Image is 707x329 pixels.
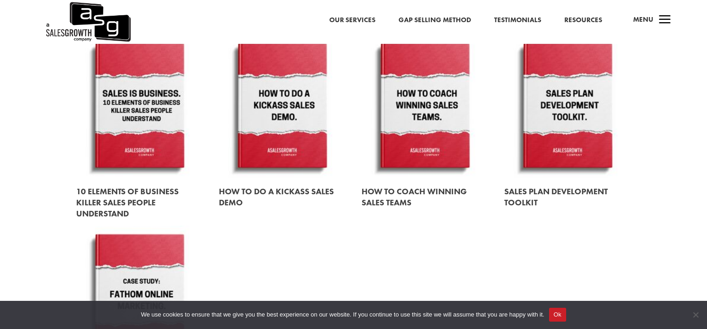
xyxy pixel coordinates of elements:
[656,11,674,30] span: a
[691,310,700,319] span: No
[399,14,471,26] a: Gap Selling Method
[494,14,541,26] a: Testimonials
[141,310,544,319] span: We use cookies to ensure that we give you the best experience on our website. If you continue to ...
[564,14,602,26] a: Resources
[549,308,566,322] button: Ok
[633,15,653,24] span: Menu
[329,14,375,26] a: Our Services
